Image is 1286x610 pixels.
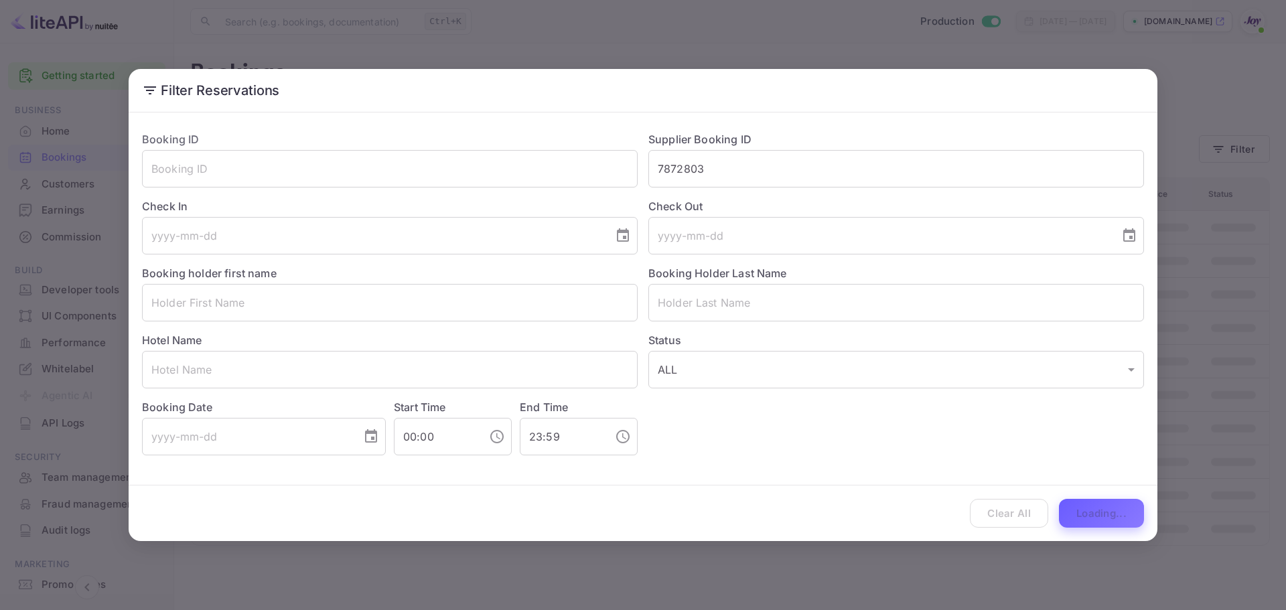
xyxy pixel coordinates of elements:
label: Booking Date [142,399,386,415]
label: Hotel Name [142,333,202,347]
input: Booking ID [142,150,638,187]
label: Check Out [648,198,1144,214]
label: Supplier Booking ID [648,133,752,146]
input: Supplier Booking ID [648,150,1144,187]
label: Status [648,332,1144,348]
input: Hotel Name [142,351,638,388]
label: Check In [142,198,638,214]
input: yyyy-mm-dd [142,418,352,455]
input: yyyy-mm-dd [648,217,1111,254]
input: hh:mm [394,418,478,455]
div: ALL [648,351,1144,388]
button: Choose date [1116,222,1143,249]
input: hh:mm [520,418,604,455]
input: Holder First Name [142,284,638,321]
input: Holder Last Name [648,284,1144,321]
label: Booking holder first name [142,266,277,280]
label: Booking Holder Last Name [648,266,787,280]
button: Choose time, selected time is 11:59 PM [610,423,636,450]
button: Choose date [610,222,636,249]
label: Start Time [394,400,446,414]
h2: Filter Reservations [129,69,1157,112]
label: Booking ID [142,133,200,146]
label: End Time [520,400,568,414]
button: Choose time, selected time is 12:00 AM [484,423,510,450]
input: yyyy-mm-dd [142,217,604,254]
button: Choose date [358,423,384,450]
